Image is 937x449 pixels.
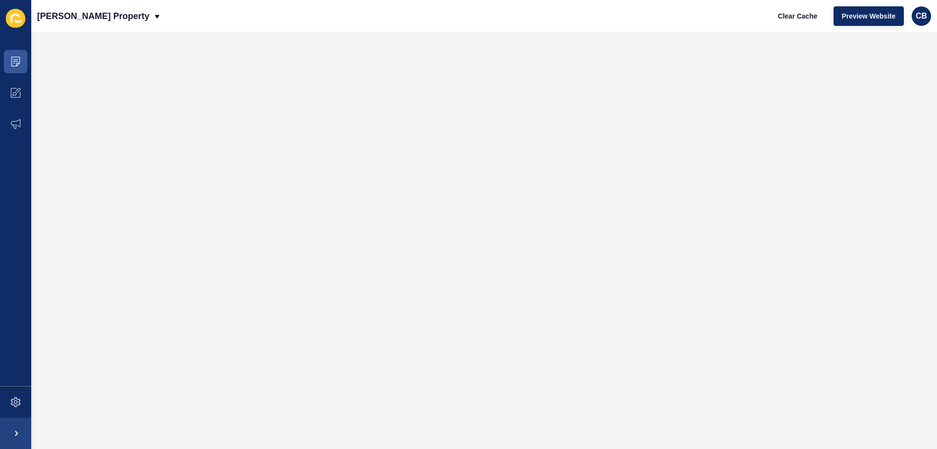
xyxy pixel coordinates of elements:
p: [PERSON_NAME] Property [37,4,149,28]
span: Clear Cache [778,11,817,21]
button: Preview Website [834,6,904,26]
span: Preview Website [842,11,896,21]
button: Clear Cache [770,6,826,26]
span: CB [916,11,927,21]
